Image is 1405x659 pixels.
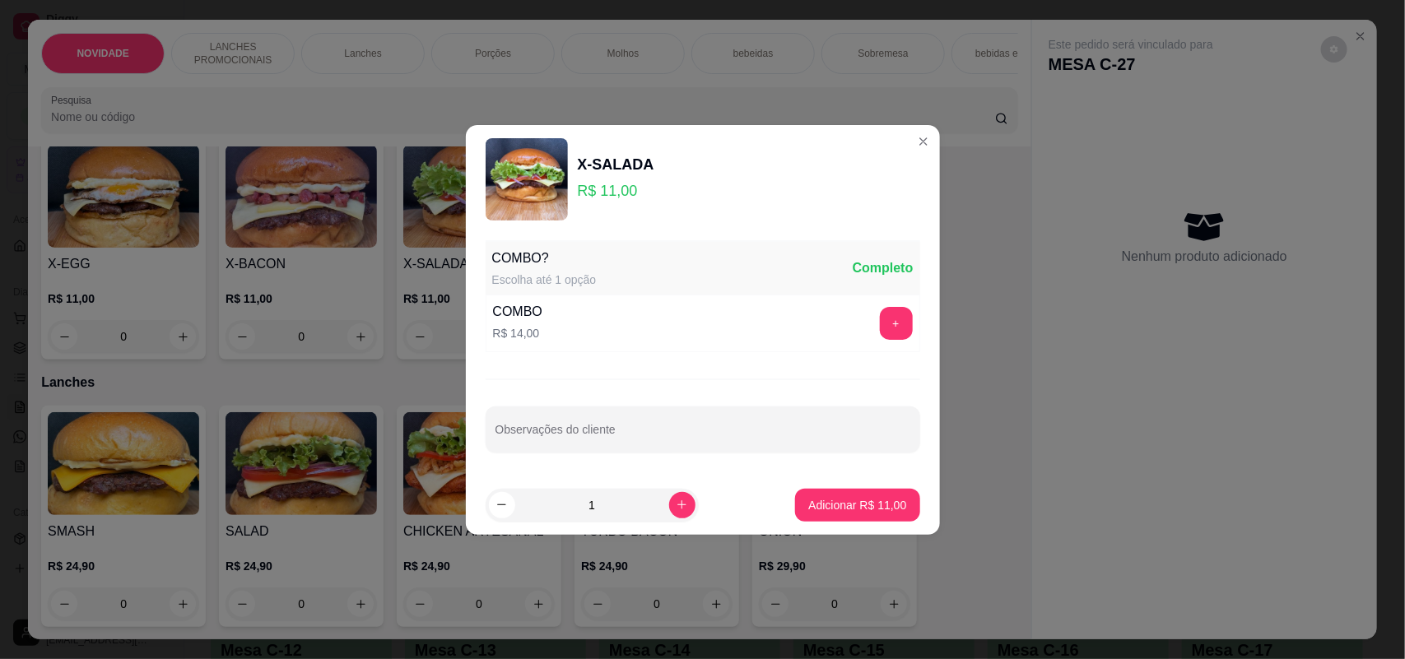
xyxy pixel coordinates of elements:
p: R$ 11,00 [578,179,654,202]
button: Adicionar R$ 11,00 [795,489,919,522]
div: Escolha até 1 opção [492,271,597,288]
button: Close [910,128,937,155]
div: Completo [853,258,914,278]
p: Adicionar R$ 11,00 [808,497,906,513]
button: decrease-product-quantity [489,492,515,518]
div: X-SALADA [578,153,654,176]
input: Observações do cliente [495,428,910,444]
button: add [880,307,913,340]
button: increase-product-quantity [669,492,696,518]
p: R$ 14,00 [493,325,542,341]
div: COMBO? [492,248,597,268]
div: COMBO [493,302,542,322]
img: product-image [486,138,568,220]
